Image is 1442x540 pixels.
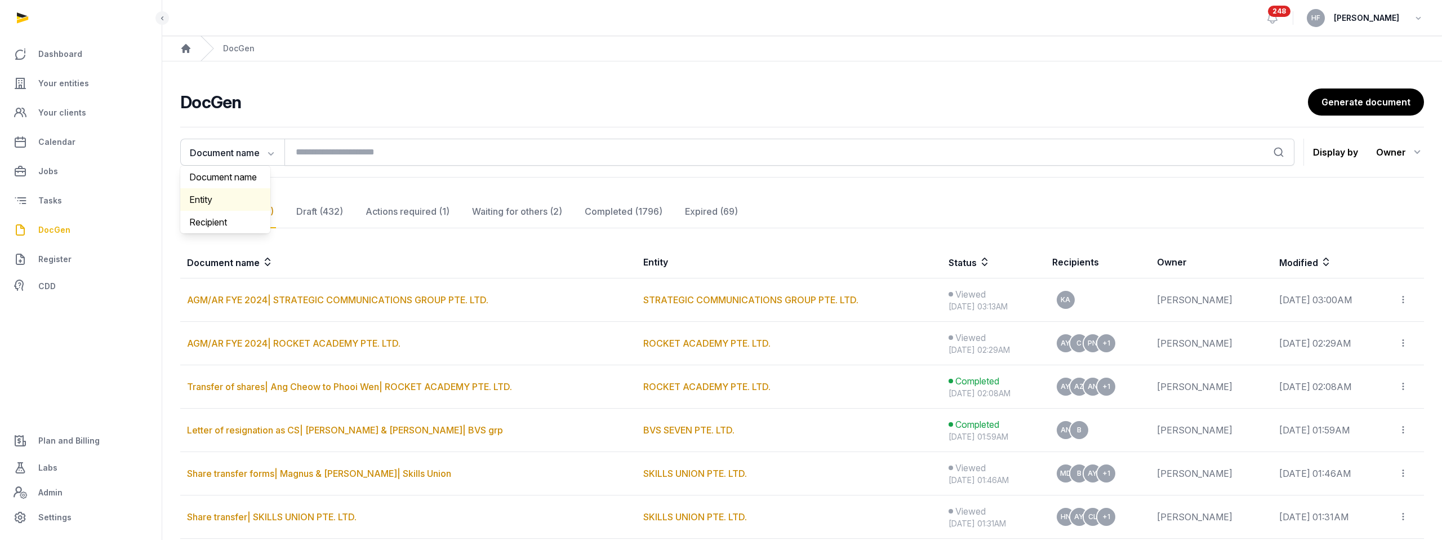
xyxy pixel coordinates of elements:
[955,287,986,301] span: Viewed
[1074,383,1084,390] span: AZ
[187,381,512,392] a: Transfer of shares| Ang Cheow to Phooi Wen| ROCKET ACADEMY PTE. LTD.
[1045,246,1151,278] th: Recipients
[180,196,1424,228] nav: Tabs
[9,99,153,126] a: Your clients
[1102,383,1110,390] span: +1
[9,454,153,481] a: Labs
[1061,427,1071,433] span: AN
[1308,88,1424,116] a: Generate document
[683,196,740,228] div: Expired (69)
[180,188,270,211] div: Entity
[162,36,1442,61] nav: Breadcrumb
[1334,11,1399,25] span: [PERSON_NAME]
[1272,246,1424,278] th: Modified
[1150,278,1272,322] td: [PERSON_NAME]
[180,246,637,278] th: Document name
[1074,514,1084,520] span: AY
[1272,409,1391,452] td: [DATE] 01:59AM
[180,211,270,233] div: Recipient
[643,338,771,349] a: ROCKET ACADEMY PTE. LTD.
[582,196,665,228] div: Completed (1796)
[38,434,100,448] span: Plan and Billing
[949,301,1039,312] div: [DATE] 03:13AM
[9,427,153,454] a: Plan and Billing
[38,165,58,178] span: Jobs
[38,135,75,149] span: Calendar
[1150,246,1272,278] th: Owner
[9,187,153,214] a: Tasks
[9,504,153,531] a: Settings
[38,486,63,499] span: Admin
[637,246,942,278] th: Entity
[38,511,72,524] span: Settings
[180,92,1308,112] h2: DocGen
[1272,495,1391,539] td: [DATE] 01:31AM
[955,331,986,344] span: Viewed
[1088,514,1097,520] span: CL
[38,461,57,475] span: Labs
[187,511,357,523] a: Share transfer| SKILLS UNION PTE. LTD.
[1272,452,1391,495] td: [DATE] 01:46AM
[223,43,255,54] div: DocGen
[949,388,1039,399] div: [DATE] 02:08AM
[470,196,564,228] div: Waiting for others (2)
[1307,9,1325,27] button: HF
[38,280,56,293] span: CDD
[180,139,284,166] button: Document name
[1150,452,1272,495] td: [PERSON_NAME]
[1077,470,1081,477] span: B
[643,294,858,306] a: STRATEGIC COMMUNICATIONS GROUP PTE. LTD.
[180,166,270,188] div: Document name
[1088,340,1097,347] span: PN
[363,196,452,228] div: Actions required (1)
[38,106,86,119] span: Your clients
[1088,470,1097,477] span: AY
[1272,278,1391,322] td: [DATE] 03:00AM
[1088,383,1098,390] span: AN
[1077,427,1081,433] span: B
[9,158,153,185] a: Jobs
[294,196,345,228] div: Draft (432)
[38,194,62,207] span: Tasks
[955,418,999,431] span: Completed
[9,41,153,68] a: Dashboard
[38,253,72,266] span: Register
[949,475,1039,486] div: [DATE] 01:46AM
[955,504,986,518] span: Viewed
[1376,143,1424,161] div: Owner
[1061,296,1070,303] span: KA
[1313,143,1358,161] p: Display by
[9,129,153,156] a: Calendar
[643,468,747,479] a: SKILLS UNION PTE. LTD.
[643,381,771,392] a: ROCKET ACADEMY PTE. LTD.
[949,518,1039,529] div: [DATE] 01:31AM
[1102,340,1110,347] span: +1
[9,481,153,504] a: Admin
[187,294,488,306] a: AGM/AR FYE 2024| STRATEGIC COMMUNICATIONS GROUP PTE. LTD.
[942,246,1045,278] th: Status
[1272,365,1391,409] td: [DATE] 02:08AM
[38,47,82,61] span: Dashboard
[187,424,503,436] a: Letter of resignation as CS| [PERSON_NAME] & [PERSON_NAME]| BVS grp
[1150,409,1272,452] td: [PERSON_NAME]
[187,468,451,479] a: Share transfer forms| Magnus & [PERSON_NAME]| Skills Union
[1150,495,1272,539] td: [PERSON_NAME]
[187,338,400,349] a: AGM/AR FYE 2024| ROCKET ACADEMY PTE. LTD.
[949,344,1039,356] div: [DATE] 02:29AM
[1076,340,1081,347] span: C
[1061,383,1070,390] span: AY
[643,511,747,523] a: SKILLS UNION PTE. LTD.
[955,374,999,388] span: Completed
[1268,6,1290,17] span: 248
[1061,514,1071,520] span: HN
[38,223,70,237] span: DocGen
[949,431,1039,442] div: [DATE] 01:59AM
[1061,340,1070,347] span: AY
[1102,470,1110,477] span: +1
[9,216,153,244] a: DocGen
[1150,365,1272,409] td: [PERSON_NAME]
[643,424,735,436] a: BVS SEVEN PTE. LTD.
[1150,322,1272,365] td: [PERSON_NAME]
[38,77,89,90] span: Your entities
[9,70,153,97] a: Your entities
